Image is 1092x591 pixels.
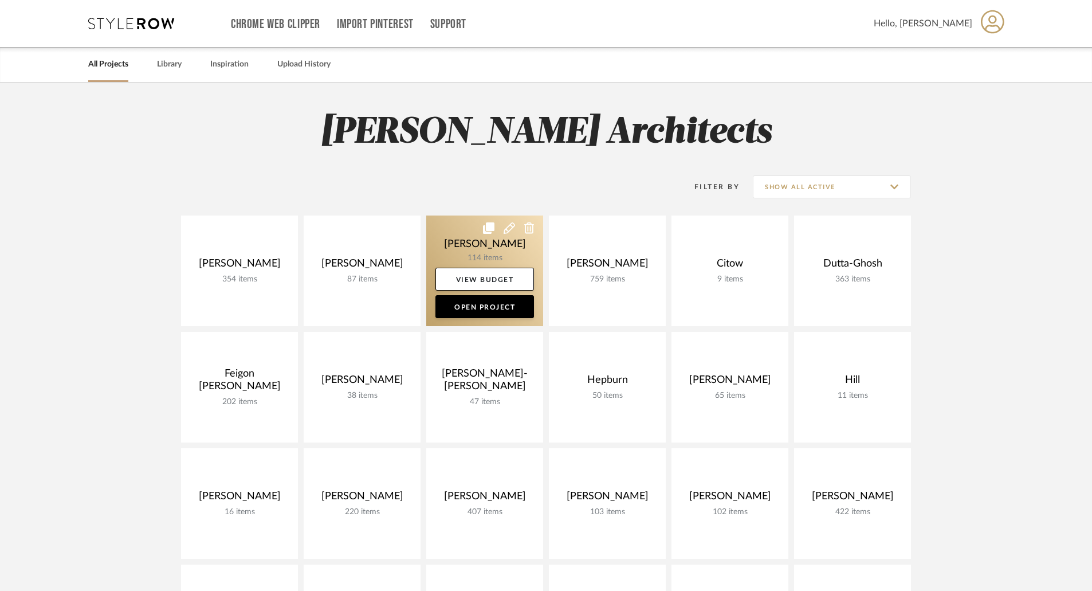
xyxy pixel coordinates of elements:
[681,507,779,517] div: 102 items
[337,19,414,29] a: Import Pinterest
[558,507,657,517] div: 103 items
[803,374,902,391] div: Hill
[190,397,289,407] div: 202 items
[558,374,657,391] div: Hepburn
[313,391,411,401] div: 38 items
[679,181,740,193] div: Filter By
[435,507,534,517] div: 407 items
[313,257,411,275] div: [PERSON_NAME]
[681,391,779,401] div: 65 items
[681,275,779,284] div: 9 items
[558,257,657,275] div: [PERSON_NAME]
[803,275,902,284] div: 363 items
[681,374,779,391] div: [PERSON_NAME]
[558,490,657,507] div: [PERSON_NAME]
[277,57,331,72] a: Upload History
[435,295,534,318] a: Open Project
[435,490,534,507] div: [PERSON_NAME]
[190,275,289,284] div: 354 items
[803,391,902,401] div: 11 items
[313,490,411,507] div: [PERSON_NAME]
[313,374,411,391] div: [PERSON_NAME]
[190,507,289,517] div: 16 items
[190,490,289,507] div: [PERSON_NAME]
[681,257,779,275] div: Citow
[88,57,128,72] a: All Projects
[558,275,657,284] div: 759 items
[874,17,972,30] span: Hello, [PERSON_NAME]
[803,490,902,507] div: [PERSON_NAME]
[435,397,534,407] div: 47 items
[558,391,657,401] div: 50 items
[803,257,902,275] div: Dutta-Ghosh
[313,507,411,517] div: 220 items
[210,57,249,72] a: Inspiration
[157,57,182,72] a: Library
[803,507,902,517] div: 422 items
[190,257,289,275] div: [PERSON_NAME]
[435,367,534,397] div: [PERSON_NAME]-[PERSON_NAME]
[313,275,411,284] div: 87 items
[681,490,779,507] div: [PERSON_NAME]
[430,19,466,29] a: Support
[231,19,320,29] a: Chrome Web Clipper
[435,268,534,291] a: View Budget
[133,111,959,154] h2: [PERSON_NAME] Architects
[190,367,289,397] div: Feigon [PERSON_NAME]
